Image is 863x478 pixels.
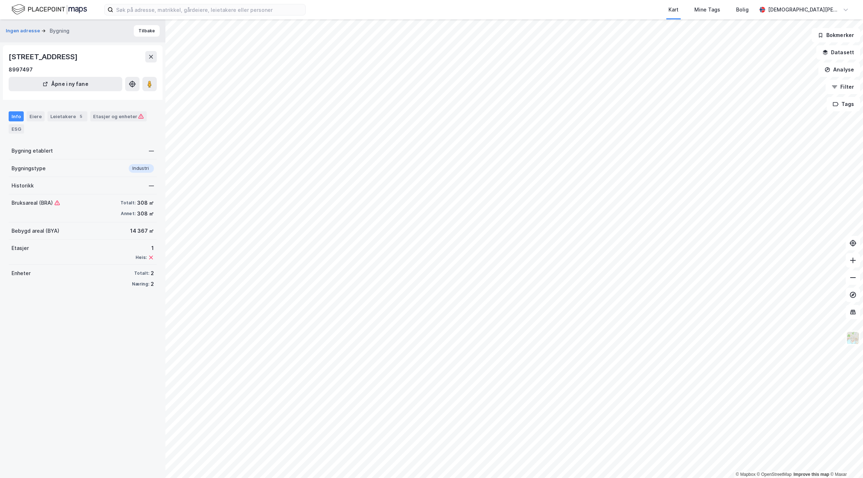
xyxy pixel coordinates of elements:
[149,181,154,190] div: —
[151,280,154,288] div: 2
[9,51,79,62] div: [STREET_ADDRESS]
[12,199,60,207] div: Bruksareal (BRA)
[12,269,31,278] div: Enheter
[136,255,147,260] div: Heis:
[12,3,87,16] img: logo.f888ab2527a4732fd821a326f86c7f29.svg
[134,25,160,37] button: Tilbake
[121,211,136,217] div: Annet:
[12,244,29,252] div: Etasjer
[12,147,53,155] div: Bygning etablert
[827,444,863,478] iframe: Chat Widget
[137,199,154,207] div: 308 ㎡
[9,65,33,74] div: 8997497
[134,270,149,276] div: Totalt:
[9,124,24,134] div: ESG
[846,331,860,345] img: Z
[77,113,85,120] div: 5
[816,45,860,60] button: Datasett
[9,111,24,121] div: Info
[736,5,749,14] div: Bolig
[130,227,154,235] div: 14 367 ㎡
[47,111,87,121] div: Leietakere
[768,5,840,14] div: [DEMOGRAPHIC_DATA][PERSON_NAME]
[794,472,829,477] a: Improve this map
[93,113,144,120] div: Etasjer og enheter
[27,111,45,121] div: Eiere
[12,181,34,190] div: Historikk
[132,281,149,287] div: Næring:
[12,227,59,235] div: Bebygd areal (BYA)
[113,4,305,15] input: Søk på adresse, matrikkel, gårdeiere, leietakere eller personer
[757,472,792,477] a: OpenStreetMap
[668,5,679,14] div: Kart
[137,209,154,218] div: 308 ㎡
[736,472,755,477] a: Mapbox
[826,80,860,94] button: Filter
[827,97,860,111] button: Tags
[120,200,136,206] div: Totalt:
[6,27,41,34] button: Ingen adresse
[136,244,154,252] div: 1
[50,27,69,35] div: Bygning
[12,164,46,173] div: Bygningstype
[149,147,154,155] div: —
[9,77,122,91] button: Åpne i ny fane
[694,5,720,14] div: Mine Tags
[818,62,860,77] button: Analyse
[151,269,154,278] div: 2
[812,28,860,42] button: Bokmerker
